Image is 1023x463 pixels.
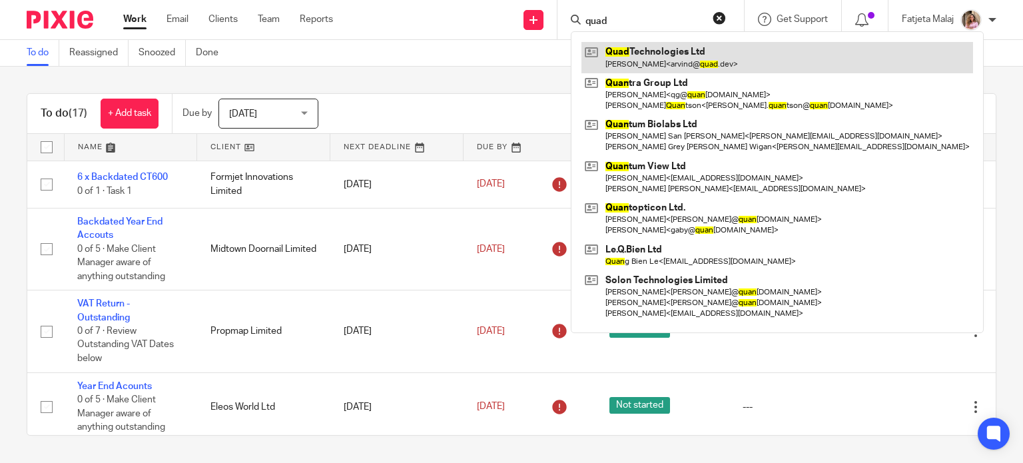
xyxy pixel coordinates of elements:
[197,372,330,441] td: Eleos World Ltd
[77,217,163,240] a: Backdated Year End Accouts
[477,244,505,254] span: [DATE]
[182,107,212,120] p: Due by
[477,326,505,336] span: [DATE]
[300,13,333,26] a: Reports
[77,187,132,196] span: 0 of 1 · Task 1
[743,400,849,414] div: ---
[330,372,464,441] td: [DATE]
[77,299,130,322] a: VAT Return - Outstanding
[77,382,152,391] a: Year End Acounts
[330,161,464,208] td: [DATE]
[960,9,982,31] img: MicrosoftTeams-image%20(5).png
[197,208,330,290] td: Midtown Doornail Limited
[477,180,505,189] span: [DATE]
[330,208,464,290] td: [DATE]
[27,11,93,29] img: Pixie
[41,107,87,121] h1: To do
[77,173,168,182] a: 6 x Backdated CT600
[713,11,726,25] button: Clear
[208,13,238,26] a: Clients
[477,402,505,411] span: [DATE]
[77,244,165,281] span: 0 of 5 · Make Client Manager aware of anything outstanding
[77,326,174,363] span: 0 of 7 · Review Outstanding VAT Dates below
[139,40,186,66] a: Snoozed
[197,161,330,208] td: Formjet Innovations Limited
[197,290,330,372] td: Propmap Limited
[902,13,954,26] p: Fatjeta Malaj
[77,395,165,432] span: 0 of 5 · Make Client Manager aware of anything outstanding
[167,13,188,26] a: Email
[69,40,129,66] a: Reassigned
[330,290,464,372] td: [DATE]
[258,13,280,26] a: Team
[229,109,257,119] span: [DATE]
[69,108,87,119] span: (17)
[123,13,147,26] a: Work
[27,40,59,66] a: To do
[777,15,828,24] span: Get Support
[584,16,704,28] input: Search
[101,99,159,129] a: + Add task
[609,397,670,414] span: Not started
[196,40,228,66] a: Done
